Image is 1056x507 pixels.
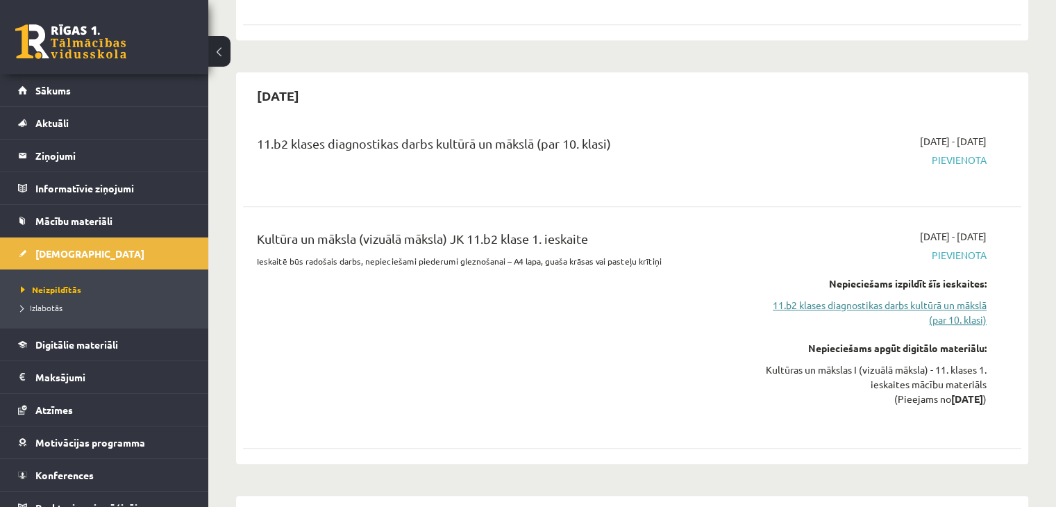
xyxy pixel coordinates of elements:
span: Motivācijas programma [35,436,145,449]
span: [DEMOGRAPHIC_DATA] [35,247,144,260]
strong: [DATE] [951,392,983,405]
span: Aktuāli [35,117,69,129]
h2: [DATE] [243,79,313,112]
a: 11.b2 klases diagnostikas darbs kultūrā un mākslā (par 10. klasi) [757,298,987,327]
p: Ieskaitē būs radošais darbs, nepieciešami piederumi gleznošanai – A4 lapa, guaša krāsas vai paste... [257,255,737,267]
legend: Ziņojumi [35,140,191,172]
a: Neizpildītās [21,283,194,296]
a: Rīgas 1. Tālmācības vidusskola [15,24,126,59]
span: Pievienota [757,248,987,263]
span: Neizpildītās [21,284,81,295]
a: Sākums [18,74,191,106]
a: Ziņojumi [18,140,191,172]
span: Pievienota [757,153,987,167]
div: Nepieciešams izpildīt šīs ieskaites: [757,276,987,291]
div: Kultūra un māksla (vizuālā māksla) JK 11.b2 klase 1. ieskaite [257,229,737,255]
a: Konferences [18,459,191,491]
a: Maksājumi [18,361,191,393]
a: Atzīmes [18,394,191,426]
span: [DATE] - [DATE] [920,229,987,244]
div: 11.b2 klases diagnostikas darbs kultūrā un mākslā (par 10. klasi) [257,134,737,160]
legend: Informatīvie ziņojumi [35,172,191,204]
span: Konferences [35,469,94,481]
span: Izlabotās [21,302,62,313]
span: Sākums [35,84,71,97]
div: Nepieciešams apgūt digitālo materiālu: [757,341,987,356]
div: Kultūras un mākslas I (vizuālā māksla) - 11. klases 1. ieskaites mācību materiāls (Pieejams no ) [757,363,987,406]
a: Digitālie materiāli [18,329,191,360]
span: Mācību materiāli [35,215,112,227]
a: Aktuāli [18,107,191,139]
span: [DATE] - [DATE] [920,134,987,149]
a: Motivācijas programma [18,426,191,458]
a: Informatīvie ziņojumi [18,172,191,204]
span: Atzīmes [35,404,73,416]
legend: Maksājumi [35,361,191,393]
a: Mācību materiāli [18,205,191,237]
a: Izlabotās [21,301,194,314]
a: [DEMOGRAPHIC_DATA] [18,238,191,269]
span: Digitālie materiāli [35,338,118,351]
